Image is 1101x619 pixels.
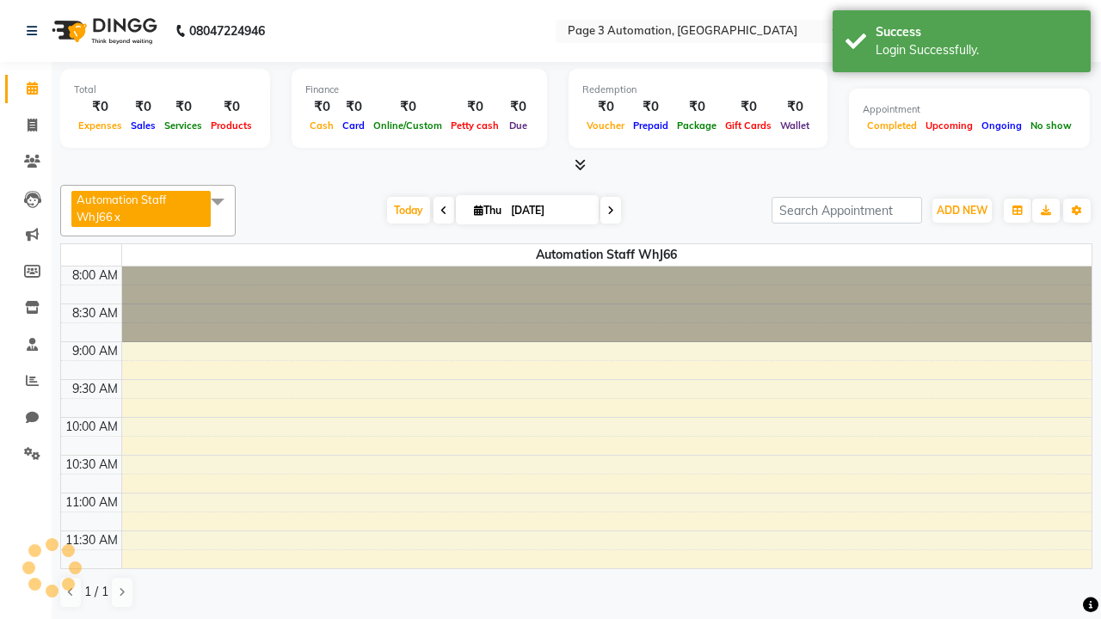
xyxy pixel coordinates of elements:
[470,204,506,217] span: Thu
[582,120,629,132] span: Voucher
[582,97,629,117] div: ₹0
[369,97,446,117] div: ₹0
[876,23,1078,41] div: Success
[446,97,503,117] div: ₹0
[69,267,121,285] div: 8:00 AM
[122,244,1092,266] span: Automation Staff WhJ66
[69,380,121,398] div: 9:30 AM
[772,197,922,224] input: Search Appointment
[629,120,673,132] span: Prepaid
[503,97,533,117] div: ₹0
[206,97,256,117] div: ₹0
[126,120,160,132] span: Sales
[338,97,369,117] div: ₹0
[126,97,160,117] div: ₹0
[160,97,206,117] div: ₹0
[446,120,503,132] span: Petty cash
[776,97,814,117] div: ₹0
[505,120,532,132] span: Due
[776,120,814,132] span: Wallet
[44,7,162,55] img: logo
[305,120,338,132] span: Cash
[629,97,673,117] div: ₹0
[113,210,120,224] a: x
[62,418,121,436] div: 10:00 AM
[863,102,1076,117] div: Appointment
[506,198,592,224] input: 2025-10-02
[206,120,256,132] span: Products
[1026,120,1076,132] span: No show
[921,120,977,132] span: Upcoming
[74,120,126,132] span: Expenses
[84,583,108,601] span: 1 / 1
[69,342,121,360] div: 9:00 AM
[305,83,533,97] div: Finance
[387,197,430,224] span: Today
[338,120,369,132] span: Card
[69,304,121,322] div: 8:30 AM
[74,83,256,97] div: Total
[305,97,338,117] div: ₹0
[863,120,921,132] span: Completed
[369,120,446,132] span: Online/Custom
[673,120,721,132] span: Package
[937,204,987,217] span: ADD NEW
[189,7,265,55] b: 08047224946
[62,493,121,512] div: 11:00 AM
[977,120,1026,132] span: Ongoing
[77,193,166,224] span: Automation Staff WhJ66
[582,83,814,97] div: Redemption
[74,97,126,117] div: ₹0
[721,97,776,117] div: ₹0
[62,456,121,474] div: 10:30 AM
[876,41,1078,59] div: Login Successfully.
[62,531,121,549] div: 11:30 AM
[721,120,776,132] span: Gift Cards
[160,120,206,132] span: Services
[932,199,992,223] button: ADD NEW
[673,97,721,117] div: ₹0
